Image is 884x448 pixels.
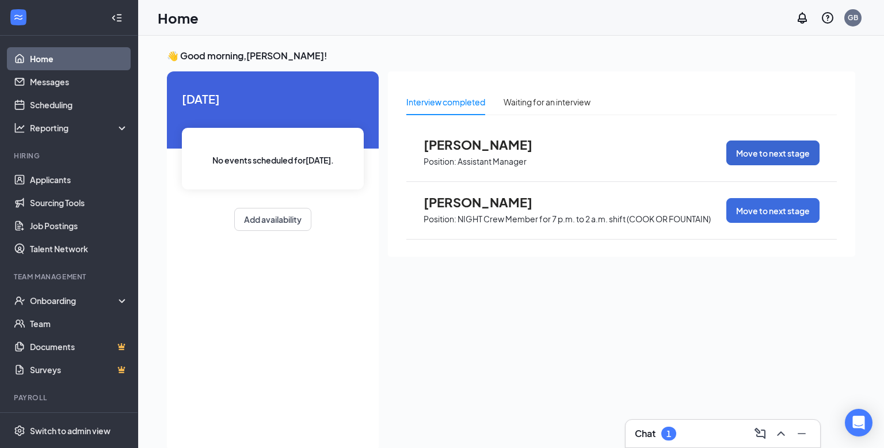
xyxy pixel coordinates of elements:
[212,154,334,166] span: No events scheduled for [DATE] .
[30,335,128,358] a: DocumentsCrown
[751,424,769,443] button: ComposeMessage
[182,90,364,108] span: [DATE]
[753,427,767,441] svg: ComposeMessage
[30,312,128,335] a: Team
[30,122,129,134] div: Reporting
[424,214,456,225] p: Position:
[424,137,550,152] span: [PERSON_NAME]
[848,13,858,22] div: GB
[14,122,25,134] svg: Analysis
[30,47,128,70] a: Home
[30,168,128,191] a: Applicants
[14,393,126,403] div: Payroll
[13,12,24,23] svg: WorkstreamLogo
[774,427,788,441] svg: ChevronUp
[14,295,25,306] svg: UserCheck
[666,429,671,439] div: 1
[111,12,123,24] svg: Collapse
[821,11,835,25] svg: QuestionInfo
[424,156,456,167] p: Position:
[30,425,110,436] div: Switch to admin view
[234,208,311,231] button: Add availability
[504,96,590,108] div: Waiting for an interview
[792,424,811,443] button: Minimize
[30,410,128,433] a: PayrollCrown
[795,427,809,441] svg: Minimize
[726,141,820,165] button: Move to next stage
[167,50,855,62] h3: 👋 Good morning, [PERSON_NAME] !
[30,237,128,260] a: Talent Network
[14,151,126,161] div: Hiring
[726,198,820,223] button: Move to next stage
[845,409,872,436] div: Open Intercom Messenger
[30,191,128,214] a: Sourcing Tools
[635,427,656,440] h3: Chat
[458,156,527,167] p: Assistant Manager
[30,93,128,116] a: Scheduling
[14,425,25,436] svg: Settings
[14,272,126,282] div: Team Management
[458,214,711,225] p: NIGHT Crew Member for 7 p.m. to 2 a.m. shift (COOK OR FOUNTAIN)
[424,195,550,210] span: [PERSON_NAME]
[30,358,128,381] a: SurveysCrown
[158,8,199,28] h1: Home
[795,11,809,25] svg: Notifications
[406,96,485,108] div: Interview completed
[30,70,128,93] a: Messages
[772,424,790,443] button: ChevronUp
[30,295,119,306] div: Onboarding
[30,214,128,237] a: Job Postings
